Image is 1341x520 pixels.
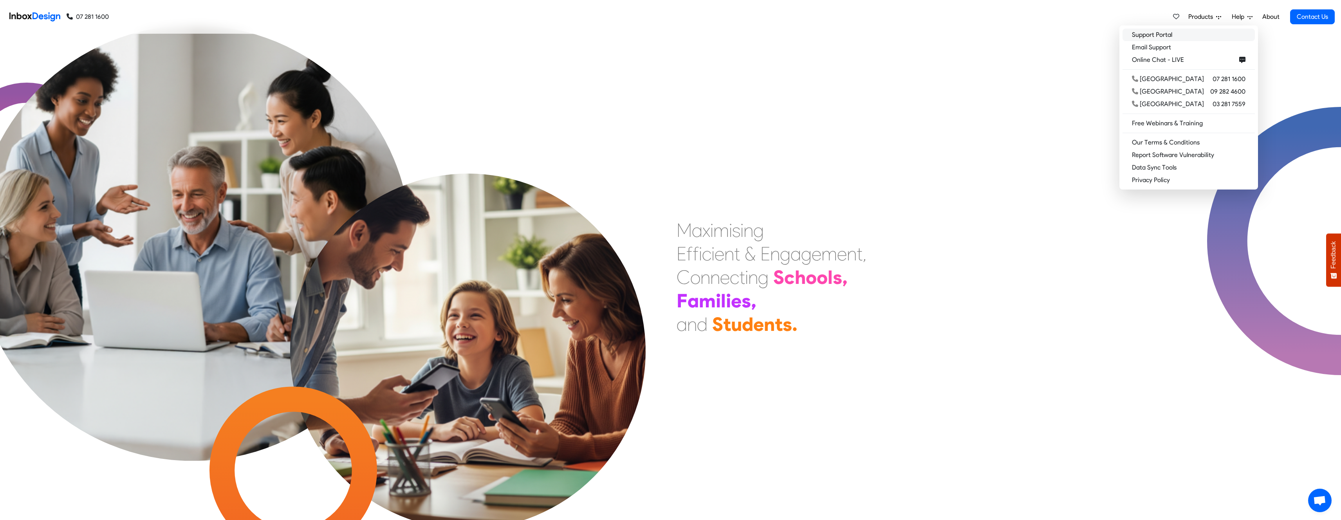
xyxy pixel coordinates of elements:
div: [GEOGRAPHIC_DATA] [1132,87,1204,96]
div: x [702,218,710,242]
div: E [760,242,770,265]
div: S [712,312,723,336]
div: i [711,242,715,265]
div: M [677,218,692,242]
div: s [783,312,792,336]
div: n [687,312,697,336]
div: c [784,265,795,289]
span: Feedback [1330,241,1337,269]
a: Report Software Vulnerability [1123,149,1255,161]
span: 03 281 7559 [1213,99,1245,109]
div: i [745,265,748,289]
div: n [748,265,758,289]
div: m [699,289,716,312]
a: [GEOGRAPHIC_DATA] 09 282 4600 [1123,85,1255,98]
a: Our Terms & Conditions [1123,136,1255,149]
a: About [1260,9,1281,25]
a: [GEOGRAPHIC_DATA] 03 281 7559 [1123,98,1255,110]
div: E [677,242,686,265]
div: c [702,242,711,265]
div: t [734,242,740,265]
div: t [775,312,783,336]
div: F [677,289,688,312]
div: o [817,265,828,289]
span: Online Chat - LIVE [1132,55,1187,65]
div: n [770,242,780,265]
span: 07 281 1600 [1213,74,1245,84]
div: i [710,218,713,242]
div: c [730,265,739,289]
div: s [742,289,751,312]
div: , [842,265,848,289]
div: t [739,265,745,289]
div: f [686,242,693,265]
div: o [806,265,817,289]
div: n [724,242,734,265]
div: Maximising Efficient & Engagement, Connecting Schools, Families, and Students. [677,218,866,336]
div: Products [1119,25,1258,190]
div: n [764,312,775,336]
div: i [729,218,732,242]
div: e [753,312,764,336]
div: [GEOGRAPHIC_DATA] [1132,99,1204,109]
div: S [773,265,784,289]
div: n [744,218,753,242]
a: Support Portal [1123,29,1255,41]
a: 07 281 1600 [67,12,109,22]
div: Open chat [1308,489,1332,512]
div: d [742,312,753,336]
div: & [745,242,756,265]
div: h [795,265,806,289]
div: a [791,242,801,265]
div: e [715,242,724,265]
div: n [847,242,857,265]
div: e [720,265,730,289]
div: , [751,289,756,312]
a: Free Webinars & Training [1123,117,1255,130]
div: i [726,289,731,312]
a: Privacy Policy [1123,174,1255,186]
div: [GEOGRAPHIC_DATA] [1132,74,1204,84]
div: e [731,289,742,312]
div: s [833,265,842,289]
button: Feedback - Show survey [1326,233,1341,287]
div: e [812,242,821,265]
div: l [828,265,833,289]
div: o [690,265,700,289]
a: Products [1185,9,1224,25]
a: Data Sync Tools [1123,161,1255,174]
div: t [723,312,731,336]
a: Email Support [1123,41,1255,54]
div: i [716,289,721,312]
span: Products [1188,12,1216,22]
div: C [677,265,690,289]
a: Help [1229,9,1256,25]
div: g [753,218,764,242]
a: Online Chat - LIVE [1123,54,1255,66]
div: a [688,289,699,312]
div: t [857,242,863,265]
span: 09 282 4600 [1210,87,1245,96]
div: s [732,218,740,242]
div: l [721,289,726,312]
div: . [792,312,798,336]
div: u [731,312,742,336]
a: [GEOGRAPHIC_DATA] 07 281 1600 [1123,73,1255,85]
div: a [677,312,687,336]
a: Contact Us [1290,9,1335,24]
div: n [700,265,710,289]
div: g [758,265,769,289]
div: n [710,265,720,289]
div: g [780,242,791,265]
div: m [821,242,837,265]
div: m [713,218,729,242]
div: g [801,242,812,265]
span: Help [1232,12,1247,22]
div: a [692,218,702,242]
div: f [693,242,699,265]
div: i [740,218,744,242]
div: i [699,242,702,265]
div: , [863,242,866,265]
div: d [697,312,707,336]
div: e [837,242,847,265]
